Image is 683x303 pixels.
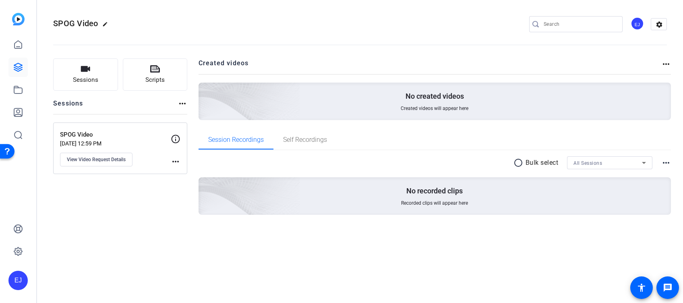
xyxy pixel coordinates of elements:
[53,19,98,28] span: SPOG Video
[60,130,171,139] p: SPOG Video
[401,200,468,206] span: Recorded clips will appear here
[8,271,28,290] div: EJ
[108,98,300,272] img: embarkstudio-empty-session.png
[661,158,671,168] mat-icon: more_horiz
[661,59,671,69] mat-icon: more_horiz
[199,58,662,74] h2: Created videos
[60,140,171,147] p: [DATE] 12:59 PM
[401,105,468,112] span: Created videos will appear here
[60,153,132,166] button: View Video Request Details
[513,158,526,168] mat-icon: radio_button_unchecked
[67,156,126,163] span: View Video Request Details
[208,137,264,143] span: Session Recordings
[637,283,646,293] mat-icon: accessibility
[53,58,118,91] button: Sessions
[631,17,644,30] div: EJ
[108,3,300,178] img: Creted videos background
[145,75,165,85] span: Scripts
[123,58,188,91] button: Scripts
[73,75,98,85] span: Sessions
[53,99,83,114] h2: Sessions
[526,158,559,168] p: Bulk select
[651,19,667,31] mat-icon: settings
[573,160,602,166] span: All Sessions
[283,137,327,143] span: Self Recordings
[406,186,463,196] p: No recorded clips
[178,99,187,108] mat-icon: more_horiz
[544,19,616,29] input: Search
[102,21,112,31] mat-icon: edit
[12,13,25,25] img: blue-gradient.svg
[406,91,464,101] p: No created videos
[663,283,673,293] mat-icon: message
[631,17,645,31] ngx-avatar: Ellen James
[171,157,180,166] mat-icon: more_horiz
